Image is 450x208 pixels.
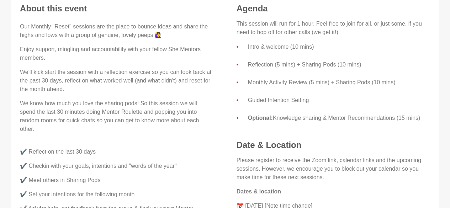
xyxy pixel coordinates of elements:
[20,162,214,170] p: ✔️ Checkin with your goals, intentions and "words of the year"
[20,68,214,94] p: We'll kick start the session with a reflection exercise so you can look back at the past 30 days,...
[237,140,430,150] h4: Date & Location
[248,60,430,69] li: Reflection (5 mins) + Sharing Pods (10 mins)
[20,99,214,133] p: We know how much you love the sharing pods! So this session we will spend the last 30 minutes doi...
[20,3,214,14] h2: About this event
[248,115,273,121] strong: Optional:
[20,139,214,156] p: ✔️ Reflect on the last 30 days
[20,45,214,62] p: Enjoy support, mingling and accountability with your fellow She Mentors members.
[248,96,430,105] li: Guided Intention Setting
[237,3,430,14] h4: Agenda
[237,188,281,194] strong: Dates & location
[20,176,214,185] p: ✔️ Meet others in Sharing Pods
[237,20,430,37] p: This session will run for 1 hour. Feel free to join for all, or just some, if you need to hop off...
[248,78,430,87] li: Monthly Activity Review (5 mins) + Sharing Pods (10 mins)
[248,42,430,52] li: Intro & welcome (10 mins)
[20,22,214,39] p: Our Monthly "Reset" sessions are the place to bounce ideas and share the highs and lows with a gr...
[237,156,430,182] p: Please register to receive the Zoom link, calendar links and the upcoming sessions. However, we e...
[20,190,214,199] p: ✔️ Set your intentions for the following month
[248,113,430,123] li: Knowledge sharing & Mentor Recommendations (15 mins)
